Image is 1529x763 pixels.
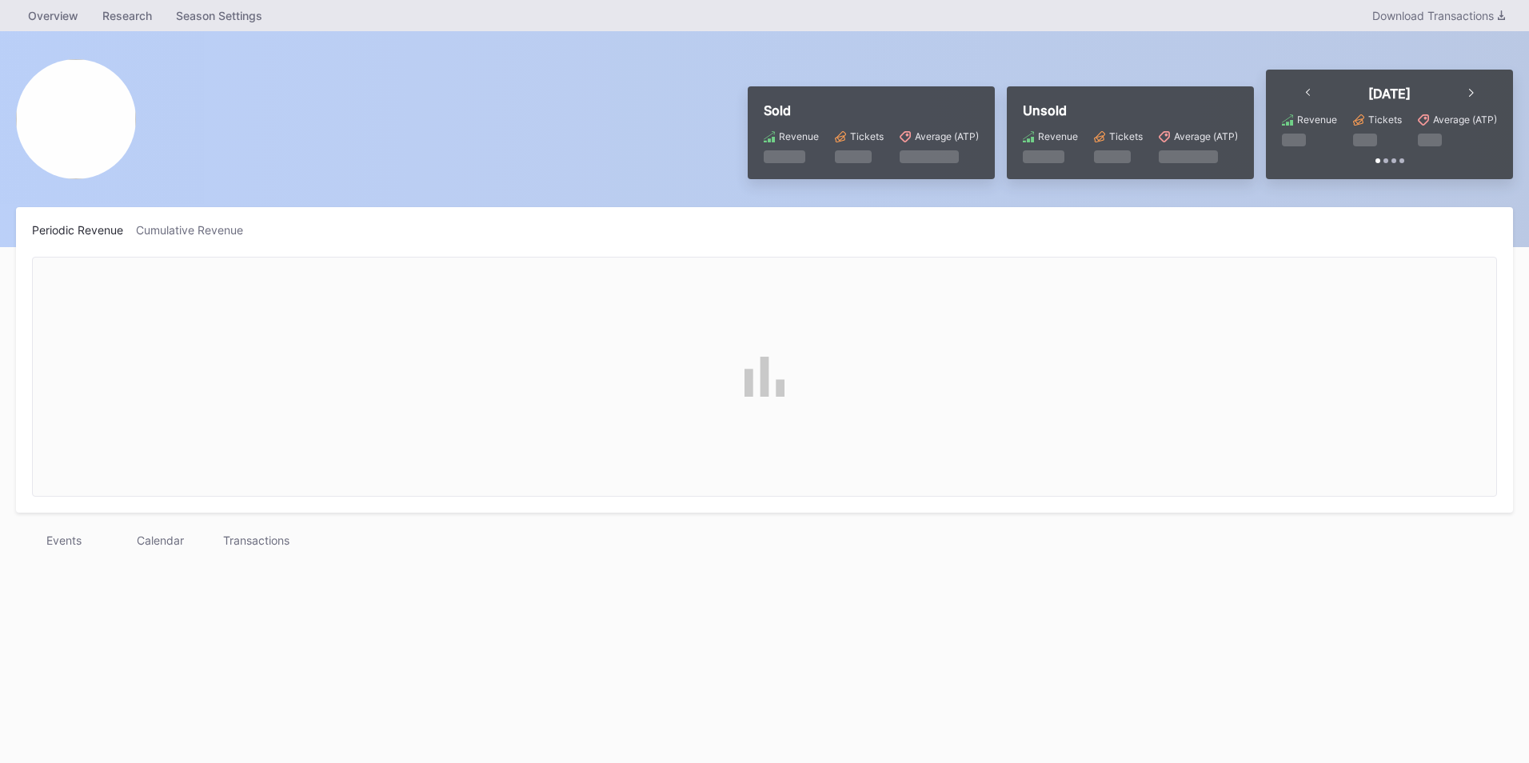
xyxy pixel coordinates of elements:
[1174,130,1238,142] div: Average (ATP)
[208,529,304,552] div: Transactions
[764,102,979,118] div: Sold
[16,4,90,27] a: Overview
[1368,114,1402,126] div: Tickets
[850,130,884,142] div: Tickets
[1372,9,1505,22] div: Download Transactions
[164,4,274,27] a: Season Settings
[1433,114,1497,126] div: Average (ATP)
[1297,114,1337,126] div: Revenue
[32,223,136,237] div: Periodic Revenue
[1023,102,1238,118] div: Unsold
[1368,86,1411,102] div: [DATE]
[1109,130,1143,142] div: Tickets
[1364,5,1513,26] button: Download Transactions
[16,529,112,552] div: Events
[779,130,819,142] div: Revenue
[1038,130,1078,142] div: Revenue
[136,223,256,237] div: Cumulative Revenue
[112,529,208,552] div: Calendar
[915,130,979,142] div: Average (ATP)
[90,4,164,27] a: Research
